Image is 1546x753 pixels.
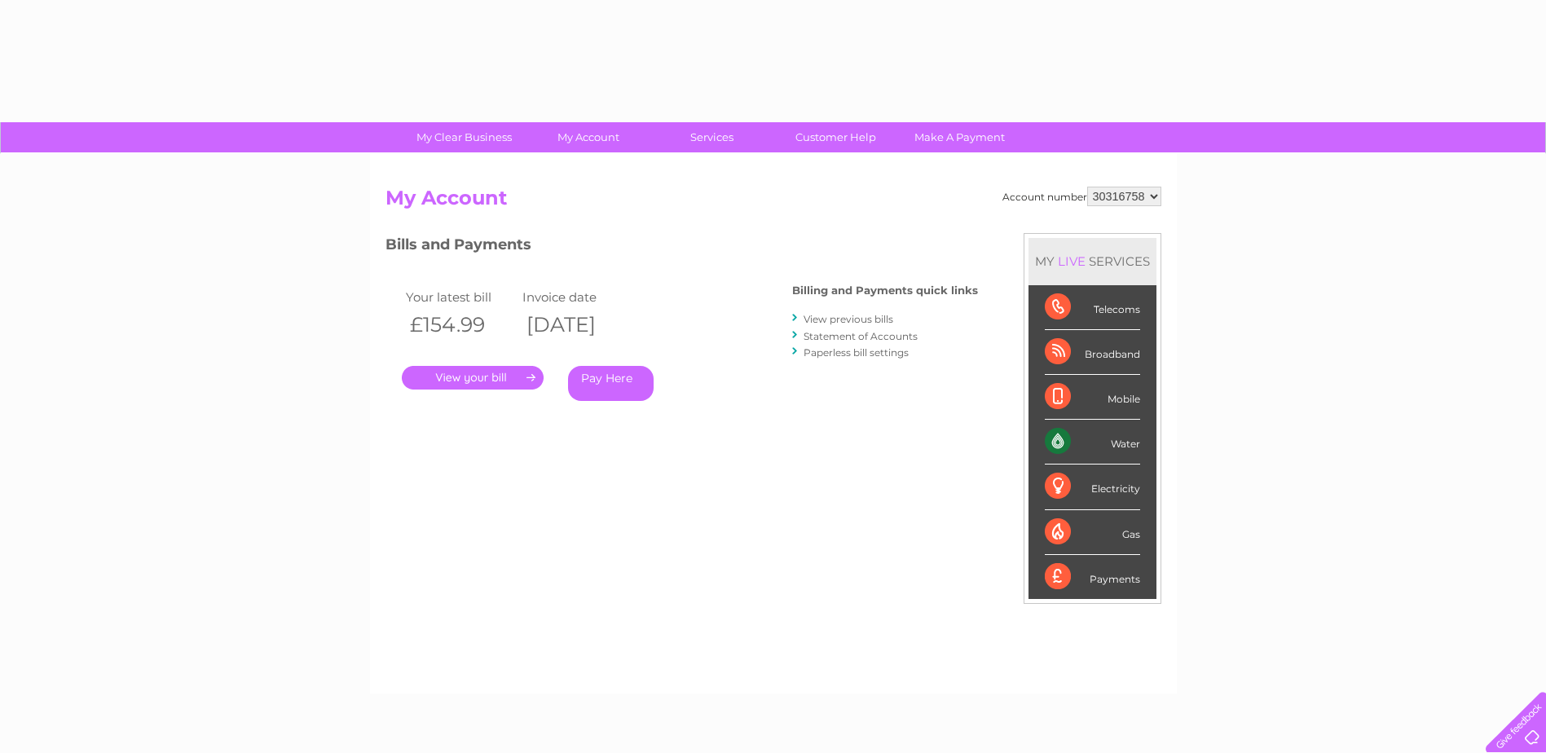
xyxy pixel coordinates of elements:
[402,308,519,341] th: £154.99
[518,286,636,308] td: Invoice date
[1045,330,1140,375] div: Broadband
[804,313,893,325] a: View previous bills
[518,308,636,341] th: [DATE]
[804,346,909,359] a: Paperless bill settings
[1055,253,1089,269] div: LIVE
[1045,555,1140,599] div: Payments
[1045,465,1140,509] div: Electricity
[1045,285,1140,330] div: Telecoms
[568,366,654,401] a: Pay Here
[521,122,655,152] a: My Account
[385,187,1161,218] h2: My Account
[1002,187,1161,206] div: Account number
[402,286,519,308] td: Your latest bill
[645,122,779,152] a: Services
[1045,420,1140,465] div: Water
[769,122,903,152] a: Customer Help
[385,233,978,262] h3: Bills and Payments
[402,366,544,390] a: .
[804,330,918,342] a: Statement of Accounts
[1045,510,1140,555] div: Gas
[892,122,1027,152] a: Make A Payment
[792,284,978,297] h4: Billing and Payments quick links
[1045,375,1140,420] div: Mobile
[397,122,531,152] a: My Clear Business
[1028,238,1156,284] div: MY SERVICES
